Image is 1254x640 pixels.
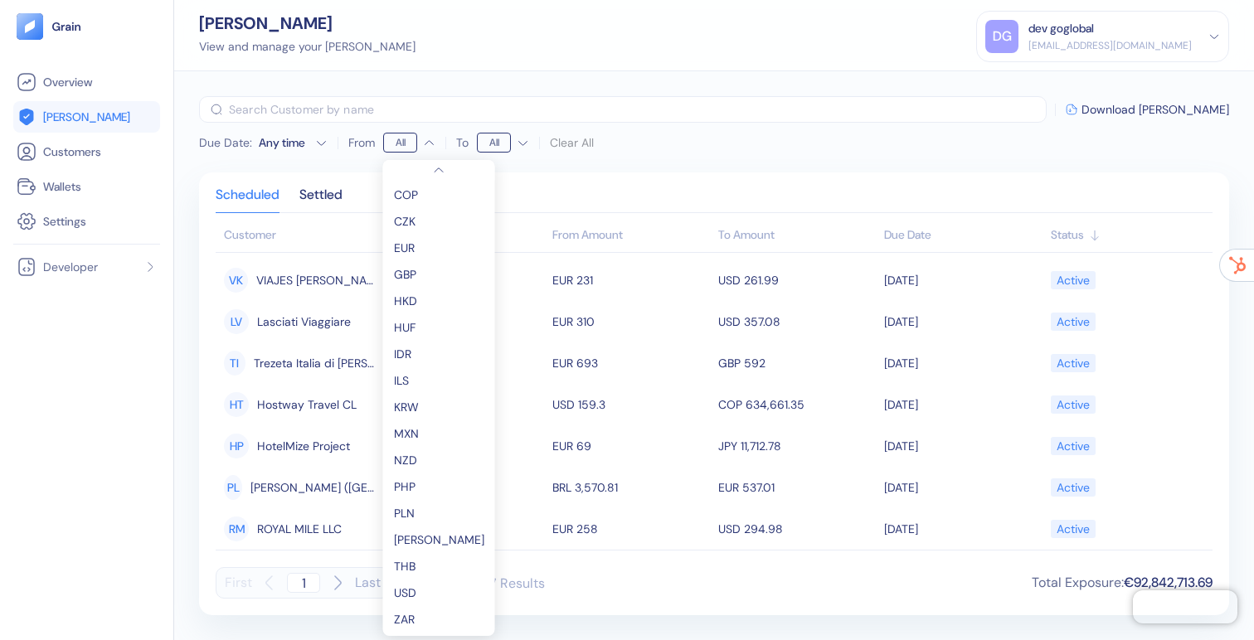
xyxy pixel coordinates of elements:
span: HKD [394,295,417,307]
span: CZK [394,216,416,227]
span: USD [394,587,416,599]
span: HUF [394,322,416,333]
span: MXN [394,428,419,439]
span: IDR [394,348,411,360]
span: ZAR [394,613,415,625]
span: PHP [394,481,416,492]
span: COP [394,189,418,201]
span: GBP [394,269,416,280]
span: PLN [394,507,415,519]
span: EUR [394,242,415,254]
span: NZD [394,454,417,466]
span: THB [394,560,416,572]
span: [PERSON_NAME] [394,534,484,545]
span: KRW [394,401,419,413]
span: ILS [394,375,409,386]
